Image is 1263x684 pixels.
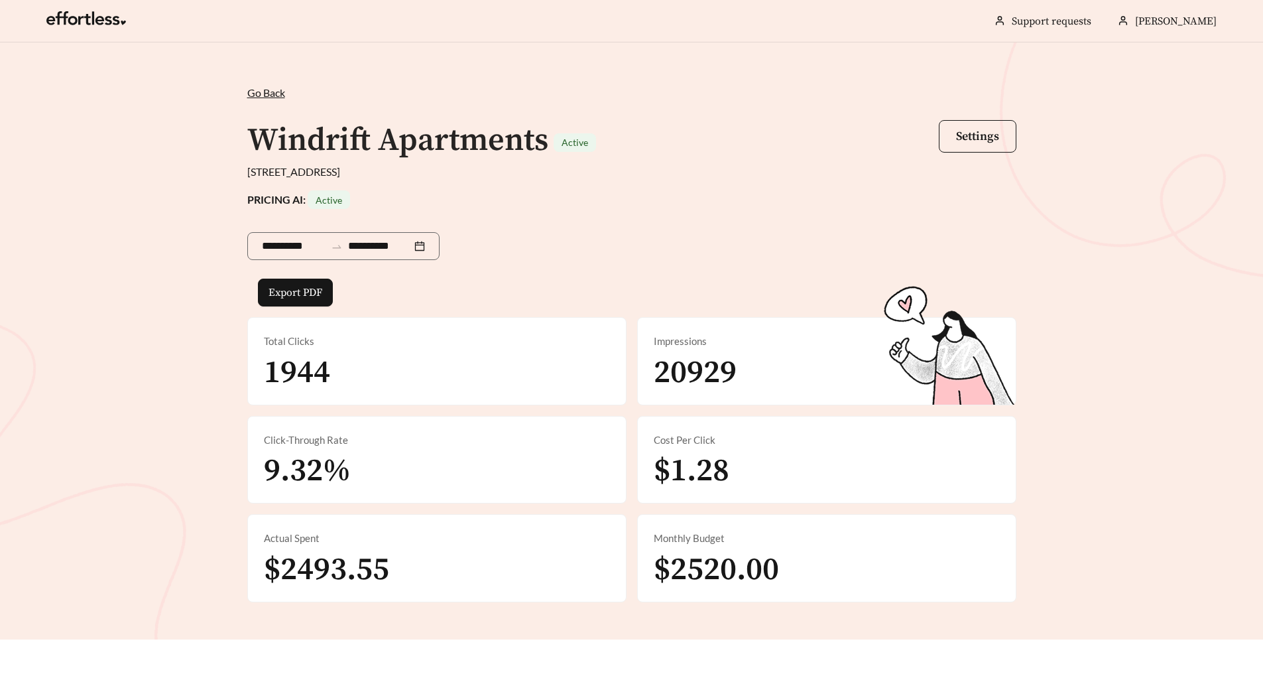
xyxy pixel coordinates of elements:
div: Monthly Budget [654,531,1000,546]
button: Export PDF [258,279,333,307]
span: [PERSON_NAME] [1135,15,1217,28]
div: Click-Through Rate [264,433,610,448]
div: Impressions [654,334,1000,349]
span: Go Back [247,86,285,99]
span: $1.28 [654,451,729,491]
button: Settings [939,120,1016,153]
div: [STREET_ADDRESS] [247,164,1016,180]
div: Cost Per Click [654,433,1000,448]
span: swap-right [331,241,343,253]
a: Support requests [1012,15,1091,28]
span: 1944 [264,353,330,393]
span: Settings [956,129,999,144]
span: 9.32% [264,451,351,491]
span: 20929 [654,353,737,393]
h1: Windrift Apartments [247,121,548,161]
span: Active [316,194,342,206]
span: Export PDF [269,285,322,301]
strong: PRICING AI: [247,193,350,206]
div: Total Clicks [264,334,610,349]
span: to [331,240,343,252]
span: $2493.55 [264,550,389,590]
div: Actual Spent [264,531,610,546]
span: Active [562,137,588,148]
span: $2520.00 [654,550,779,590]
